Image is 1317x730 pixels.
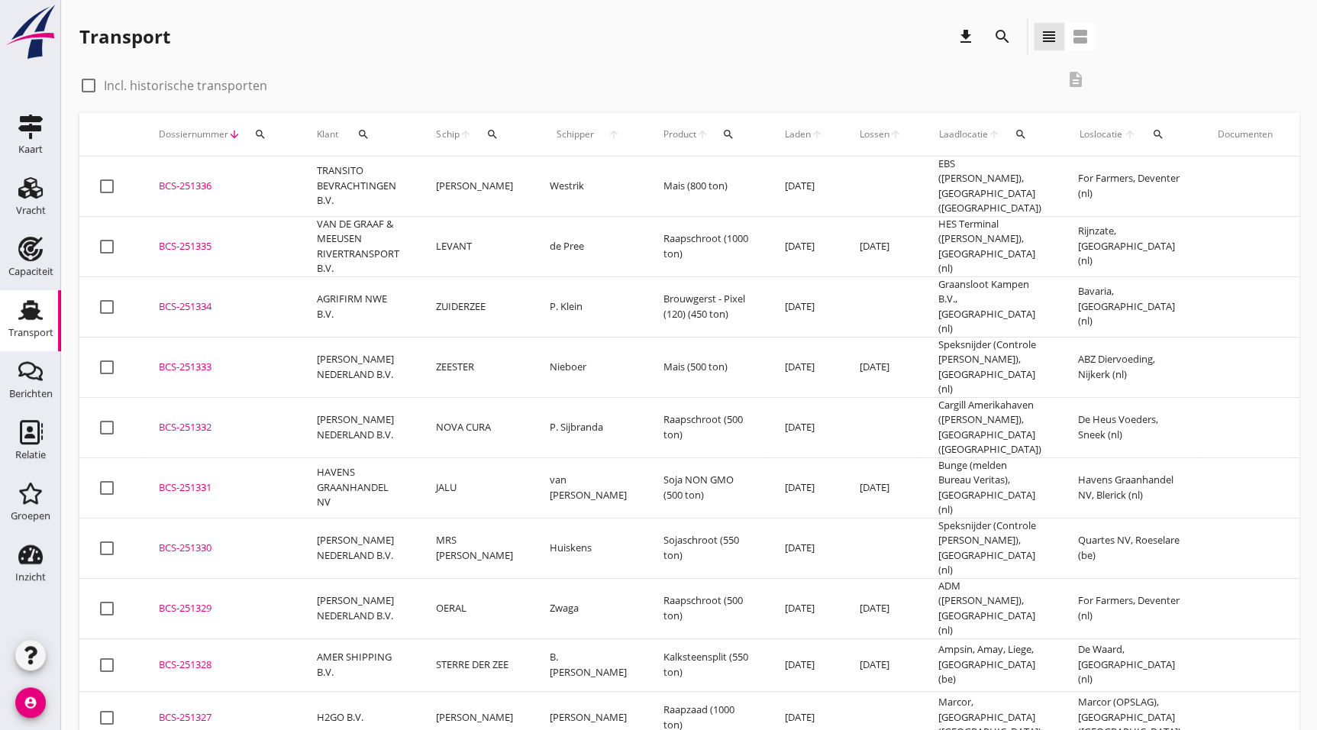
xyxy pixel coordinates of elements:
[159,601,280,616] div: BCS-251329
[920,518,1060,578] td: Speksnijder (Controle [PERSON_NAME]), [GEOGRAPHIC_DATA] (nl)
[299,578,418,638] td: [PERSON_NAME] NEDERLAND B.V.
[15,687,46,718] i: account_circle
[1078,128,1123,141] span: Loslocatie
[460,128,473,141] i: arrow_upward
[645,457,767,518] td: Soja NON GMO (500 ton)
[696,128,709,141] i: arrow_upward
[531,157,645,217] td: Westrik
[531,276,645,337] td: P. Klein
[159,128,228,141] span: Dossiernummer
[645,157,767,217] td: Mais (800 ton)
[645,337,767,397] td: Mais (500 ton)
[920,457,1060,518] td: Bunge (melden Bureau Veritas), [GEOGRAPHIC_DATA] (nl)
[531,337,645,397] td: Nieboer
[645,397,767,457] td: Raapschroot (500 ton)
[159,360,280,375] div: BCS-251333
[79,24,170,49] div: Transport
[531,578,645,638] td: Zwaga
[159,299,280,315] div: BCS-251334
[436,128,460,141] span: Schip
[228,128,240,141] i: arrow_downward
[601,128,627,141] i: arrow_upward
[357,128,370,141] i: search
[1015,128,1027,141] i: search
[9,389,53,399] div: Berichten
[1060,638,1199,691] td: De Waard, [GEOGRAPHIC_DATA] (nl)
[418,216,531,276] td: LEVANT
[1123,128,1138,141] i: arrow_upward
[299,337,418,397] td: [PERSON_NAME] NEDERLAND B.V.
[1152,128,1164,141] i: search
[767,157,841,217] td: [DATE]
[860,128,889,141] span: Lossen
[18,144,43,154] div: Kaart
[767,578,841,638] td: [DATE]
[722,128,734,141] i: search
[841,578,920,638] td: [DATE]
[299,518,418,578] td: [PERSON_NAME] NEDERLAND B.V.
[767,337,841,397] td: [DATE]
[645,216,767,276] td: Raapschroot (1000 ton)
[15,572,46,582] div: Inzicht
[1060,578,1199,638] td: For Farmers, Deventer (nl)
[645,276,767,337] td: Brouwgerst - Pixel (120) (450 ton)
[418,276,531,337] td: ZUIDERZEE
[418,518,531,578] td: MRS [PERSON_NAME]
[159,657,280,673] div: BCS-251328
[1060,216,1199,276] td: Rijnzate, [GEOGRAPHIC_DATA] (nl)
[418,578,531,638] td: OERAL
[159,541,280,556] div: BCS-251330
[159,710,280,725] div: BCS-251327
[663,128,696,141] span: Product
[767,276,841,337] td: [DATE]
[418,397,531,457] td: NOVA CURA
[159,239,280,254] div: BCS-251335
[1218,128,1273,141] div: Documenten
[418,457,531,518] td: JALU
[920,397,1060,457] td: Cargill Amerikahaven ([PERSON_NAME]), [GEOGRAPHIC_DATA] ([GEOGRAPHIC_DATA])
[3,4,58,60] img: logo-small.a267ee39.svg
[299,457,418,518] td: HAVENS GRAANHANDEL NV
[841,457,920,518] td: [DATE]
[1060,518,1199,578] td: Quartes NV, Roeselare (be)
[317,116,399,153] div: Klant
[418,337,531,397] td: ZEESTER
[645,518,767,578] td: Sojaschroot (550 ton)
[418,157,531,217] td: [PERSON_NAME]
[841,638,920,691] td: [DATE]
[767,457,841,518] td: [DATE]
[645,638,767,691] td: Kalksteensplit (550 ton)
[531,397,645,457] td: P. Sijbranda
[785,128,811,141] span: Laden
[486,128,499,141] i: search
[418,638,531,691] td: STERRE DER ZEE
[645,578,767,638] td: Raapschroot (500 ton)
[920,157,1060,217] td: EBS ([PERSON_NAME]), [GEOGRAPHIC_DATA] ([GEOGRAPHIC_DATA])
[531,216,645,276] td: de Pree
[920,216,1060,276] td: HES Terminal ([PERSON_NAME]), [GEOGRAPHIC_DATA] (nl)
[993,27,1012,46] i: search
[8,328,53,338] div: Transport
[889,128,902,141] i: arrow_upward
[767,518,841,578] td: [DATE]
[531,518,645,578] td: Huiskens
[299,157,418,217] td: TRANSITO BEVRACHTINGEN B.V.
[299,397,418,457] td: [PERSON_NAME] NEDERLAND B.V.
[811,128,823,141] i: arrow_upward
[767,216,841,276] td: [DATE]
[299,216,418,276] td: VAN DE GRAAF & MEEUSEN RIVERTRANSPORT B.V.
[299,276,418,337] td: AGRIFIRM NWE B.V.
[15,450,46,460] div: Relatie
[254,128,266,141] i: search
[1060,157,1199,217] td: For Farmers, Deventer (nl)
[957,27,975,46] i: download
[841,337,920,397] td: [DATE]
[299,638,418,691] td: AMER SHIPPING B.V.
[920,276,1060,337] td: Graansloot Kampen B.V., [GEOGRAPHIC_DATA] (nl)
[1060,337,1199,397] td: ABZ Diervoeding, Nijkerk (nl)
[1071,27,1089,46] i: view_agenda
[1060,397,1199,457] td: De Heus Voeders, Sneek (nl)
[920,337,1060,397] td: Speksnijder (Controle [PERSON_NAME]), [GEOGRAPHIC_DATA] (nl)
[920,578,1060,638] td: ADM ([PERSON_NAME]), [GEOGRAPHIC_DATA] (nl)
[841,216,920,276] td: [DATE]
